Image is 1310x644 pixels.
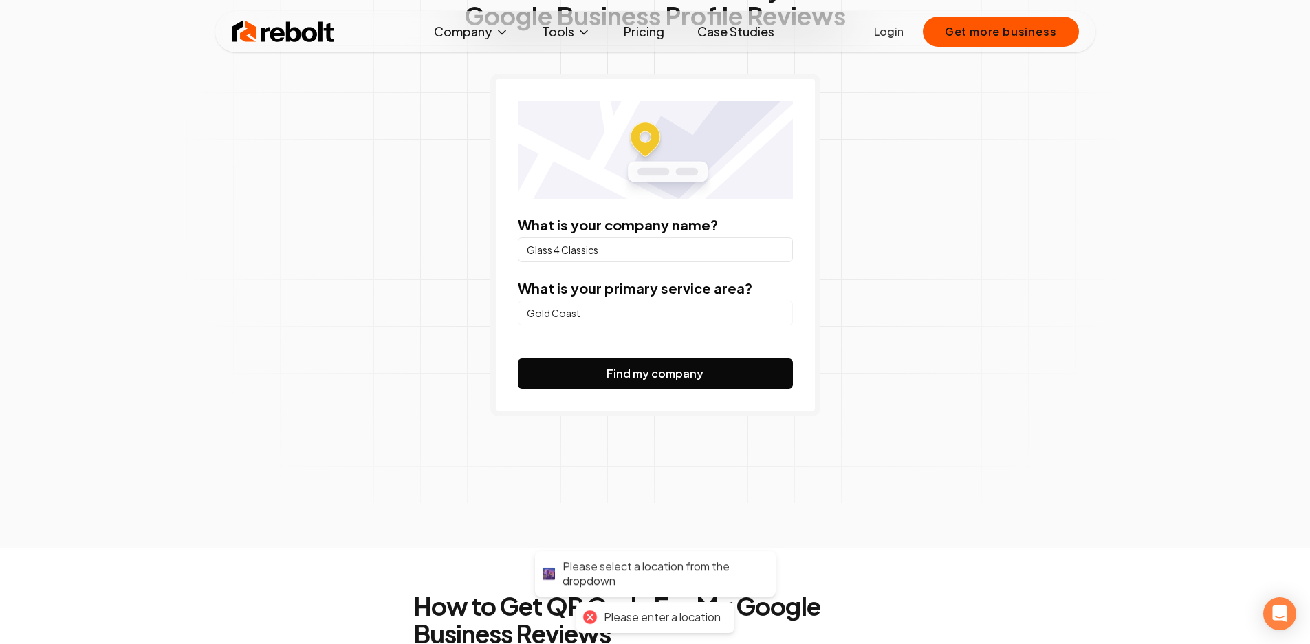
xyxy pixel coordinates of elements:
[518,301,793,325] input: City or county or neighborhood
[874,23,904,40] a: Login
[613,18,675,45] a: Pricing
[232,18,335,45] img: Rebolt Logo
[923,17,1079,47] button: Get more business
[563,560,762,589] div: Please select a location from the dropdown
[542,567,556,581] div: 🌆
[1263,597,1296,630] div: Open Intercom Messenger
[518,237,793,262] input: Company Name
[518,279,752,297] label: What is your primary service area?
[604,610,721,625] div: Please enter a location
[518,101,793,199] img: Location map
[518,358,793,389] button: Find my company
[423,18,520,45] button: Company
[531,18,602,45] button: Tools
[518,216,718,233] label: What is your company name?
[686,18,785,45] a: Case Studies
